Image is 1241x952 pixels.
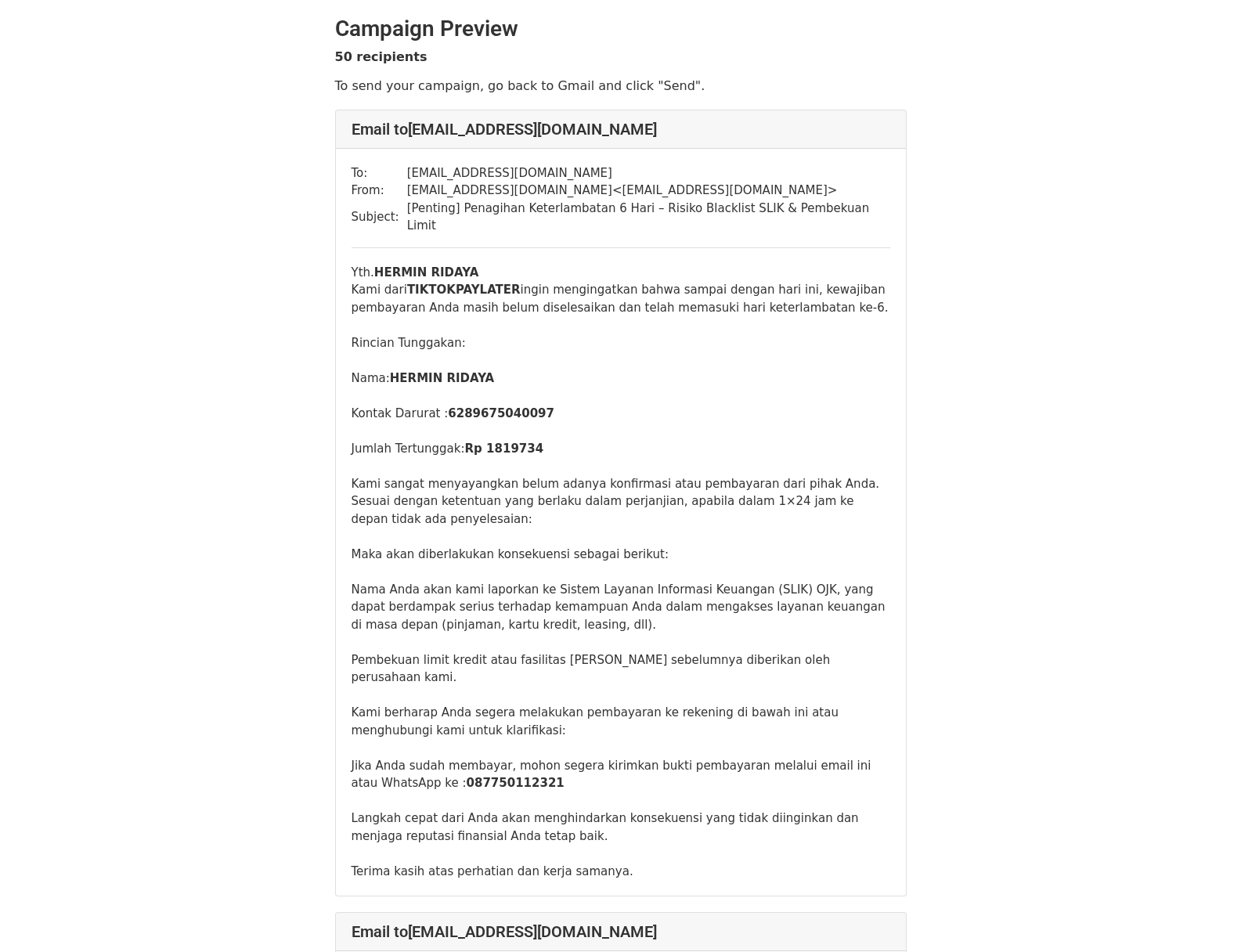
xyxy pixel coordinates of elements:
[352,120,890,139] h4: Email to [EMAIL_ADDRESS][DOMAIN_NAME]
[352,182,407,200] td: From:
[352,200,407,235] td: Subject:
[407,164,890,182] td: [EMAIL_ADDRESS][DOMAIN_NAME]
[374,265,478,279] b: HERMIN RIDAYA
[390,371,494,385] b: HERMIN RIDAYA
[407,283,521,297] span: TIKTOKPAYLATER
[352,164,407,182] td: To:
[467,776,565,790] b: 087750112321
[352,264,890,881] div: Yth. Kami dari ingin mengingatkan bahwa sampai dengan hari ini, kewajiban pembayaran Anda masih b...
[352,922,890,941] h4: Email to [EMAIL_ADDRESS][DOMAIN_NAME]
[335,49,427,64] strong: 50 recipients
[335,78,907,94] p: To send your campaign, go back to Gmail and click "Send".
[335,16,907,42] h2: Campaign Preview
[448,406,554,420] b: 6289675040097
[407,200,890,235] td: [Penting] Penagihan Keterlambatan 6 Hari – Risiko Blacklist SLIK & Pembekuan Limit
[407,182,890,200] td: [EMAIL_ADDRESS][DOMAIN_NAME] < [EMAIL_ADDRESS][DOMAIN_NAME] >
[465,442,544,456] b: Rp 1819734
